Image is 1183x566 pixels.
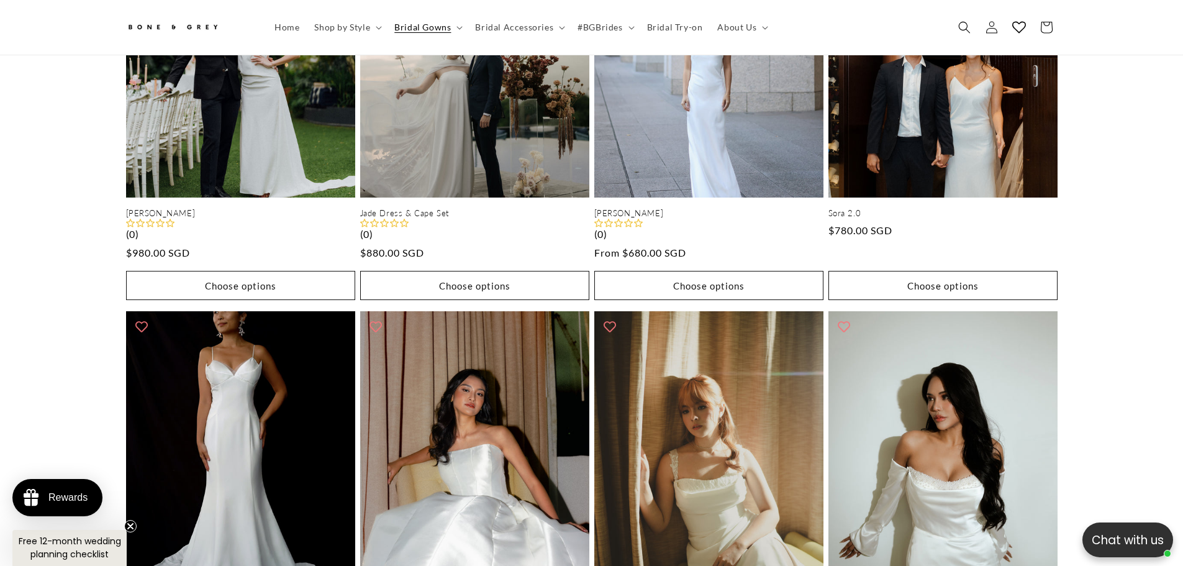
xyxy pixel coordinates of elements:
button: Choose options [594,271,823,300]
img: Bone and Grey Bridal [126,17,219,38]
span: Bridal Try-on [647,22,703,33]
div: Free 12-month wedding planning checklistClose teaser [12,530,127,566]
summary: Bridal Accessories [468,14,570,40]
span: Bridal Accessories [475,22,553,33]
span: Free 12-month wedding planning checklist [19,535,121,560]
a: Home [267,14,307,40]
button: Add to wishlist [363,314,388,339]
button: Add to wishlist [832,314,856,339]
a: Bridal Try-on [640,14,710,40]
button: Choose options [828,271,1058,300]
a: Bone and Grey Bridal [121,12,255,42]
span: #BGBrides [578,22,622,33]
summary: Shop by Style [307,14,387,40]
button: Choose options [360,271,589,300]
button: Close teaser [124,520,137,532]
summary: Search [951,14,978,41]
button: Add to wishlist [597,314,622,339]
a: [PERSON_NAME] [594,208,823,219]
summary: #BGBrides [570,14,639,40]
span: About Us [717,22,756,33]
a: Sora 2.0 [828,208,1058,219]
span: Shop by Style [314,22,370,33]
button: Choose options [126,271,355,300]
summary: Bridal Gowns [387,14,468,40]
span: Bridal Gowns [394,22,451,33]
summary: About Us [710,14,773,40]
p: Chat with us [1082,531,1173,549]
a: Jade Dress & Cape Set [360,208,589,219]
button: Open chatbox [1082,523,1173,557]
span: Home [274,22,299,33]
a: [PERSON_NAME] [126,208,355,219]
button: Add to wishlist [129,314,154,339]
div: Rewards [48,492,88,503]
